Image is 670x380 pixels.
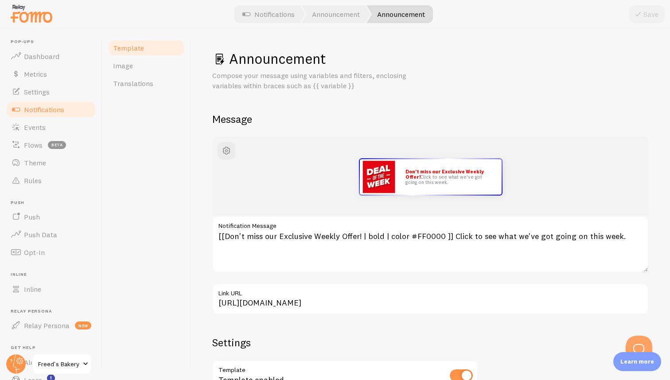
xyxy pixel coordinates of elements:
span: Notifications [24,105,64,114]
a: Inline [5,280,97,298]
a: Rules [5,172,97,189]
span: new [75,321,91,329]
span: Relay Persona [11,309,97,314]
span: Dashboard [24,52,59,61]
h2: Settings [212,336,478,349]
a: Push Data [5,226,97,243]
a: Dashboard [5,47,97,65]
a: Relay Persona new [5,317,97,334]
a: Translations [108,74,185,92]
a: Notifications [5,101,97,118]
iframe: Help Scout Beacon - Open [626,336,652,362]
span: Opt-In [24,248,45,257]
a: Events [5,118,97,136]
span: Rules [24,176,42,185]
h1: Announcement [212,50,649,68]
span: Image [113,61,133,70]
a: Opt-In [5,243,97,261]
a: Metrics [5,65,97,83]
a: Template [108,39,185,57]
img: Fomo [361,159,397,195]
span: Push [24,212,40,221]
span: Template [113,43,144,52]
a: Theme [5,154,97,172]
label: Link URL [212,283,649,298]
p: Compose your message using variables and filters, enclosing variables within braces such as {{ va... [212,71,425,91]
span: Freed's Bakery [38,359,80,369]
strong: Don't miss our Exclusive Weekly Offer! [405,168,484,180]
span: Theme [24,158,46,167]
span: beta [48,141,66,149]
span: Pop-ups [11,39,97,45]
h2: Message [212,112,649,126]
span: Get Help [11,345,97,351]
span: Push Data [24,230,57,239]
a: Freed's Bakery [32,353,92,375]
p: Click to see what we've got going on this week. [405,169,491,185]
span: Relay Persona [24,321,70,330]
span: Translations [113,79,153,88]
a: Settings [5,83,97,101]
span: Metrics [24,70,47,78]
a: Flows beta [5,136,97,154]
div: Learn more [613,352,661,371]
span: Flows [24,141,43,149]
label: Notification Message [212,216,649,231]
span: Events [24,123,46,132]
p: Learn more [620,357,654,366]
a: Image [108,57,185,74]
a: Push [5,208,97,226]
span: Inline [24,285,41,294]
span: Settings [24,87,50,96]
span: Push [11,200,97,206]
img: fomo-relay-logo-orange.svg [9,2,54,25]
span: Inline [11,272,97,278]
